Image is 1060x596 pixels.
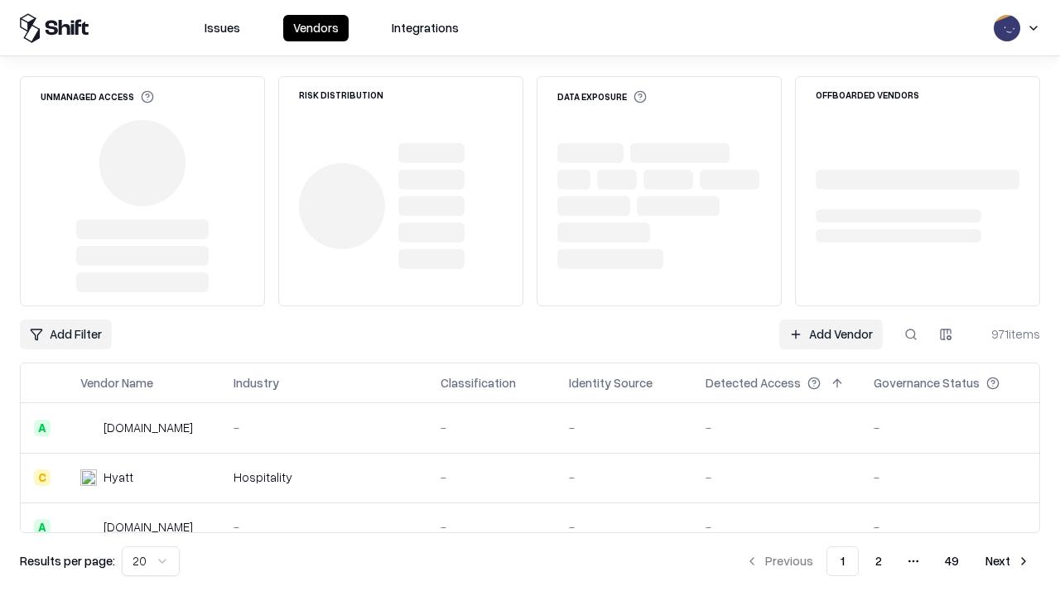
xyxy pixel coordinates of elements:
div: Data Exposure [557,90,647,103]
div: - [234,518,414,536]
div: Identity Source [569,374,653,392]
div: Unmanaged Access [41,90,154,103]
div: Detected Access [706,374,801,392]
button: 1 [826,546,859,576]
div: 971 items [974,325,1040,343]
div: - [569,419,679,436]
div: A [34,519,51,536]
div: - [234,419,414,436]
div: - [569,469,679,486]
div: - [441,518,542,536]
img: intrado.com [80,420,97,436]
div: A [34,420,51,436]
nav: pagination [735,546,1040,576]
div: Offboarded Vendors [816,90,919,99]
div: - [874,518,1026,536]
div: Classification [441,374,516,392]
div: Governance Status [874,374,980,392]
div: Hospitality [234,469,414,486]
p: Results per page: [20,552,115,570]
div: Risk Distribution [299,90,383,99]
div: Hyatt [104,469,133,486]
img: primesec.co.il [80,519,97,536]
button: Vendors [283,15,349,41]
a: Add Vendor [779,320,883,349]
div: [DOMAIN_NAME] [104,518,193,536]
div: - [706,419,847,436]
button: Issues [195,15,250,41]
button: Add Filter [20,320,112,349]
button: Next [976,546,1040,576]
div: - [874,419,1026,436]
button: 49 [932,546,972,576]
div: - [874,469,1026,486]
button: Integrations [382,15,469,41]
div: - [441,419,542,436]
div: - [706,518,847,536]
div: Vendor Name [80,374,153,392]
div: [DOMAIN_NAME] [104,419,193,436]
img: Hyatt [80,469,97,486]
button: 2 [862,546,895,576]
div: - [441,469,542,486]
div: C [34,469,51,486]
div: - [706,469,847,486]
div: Industry [234,374,279,392]
div: - [569,518,679,536]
